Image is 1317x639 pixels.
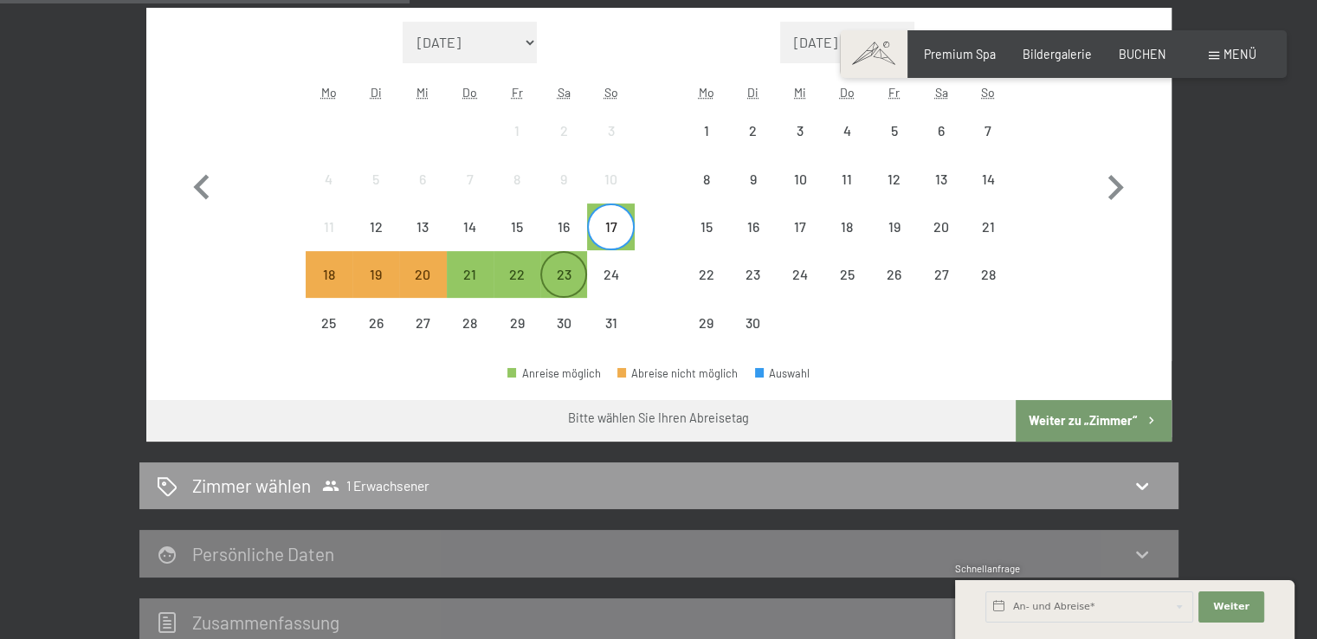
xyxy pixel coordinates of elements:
[920,268,963,311] div: 27
[918,107,965,154] div: Sat Sep 06 2025
[604,85,618,100] abbr: Sonntag
[322,477,429,494] span: 1 Erwachsener
[449,220,492,263] div: 14
[449,268,492,311] div: 21
[778,220,822,263] div: 17
[965,156,1011,203] div: Sun Sep 14 2025
[965,107,1011,154] div: Abreise nicht möglich
[920,124,963,167] div: 6
[540,251,587,298] div: Sat Aug 23 2025
[823,156,870,203] div: Abreise nicht möglich
[870,251,917,298] div: Fri Sep 26 2025
[778,172,822,216] div: 10
[306,251,352,298] div: Abreise nicht möglich, da die Mindestaufenthaltsdauer nicht erfüllt wird
[870,203,917,250] div: Abreise nicht möglich
[352,299,399,345] div: Tue Aug 26 2025
[825,124,868,167] div: 4
[399,156,446,203] div: Abreise nicht möglich
[447,203,494,250] div: Abreise nicht möglich
[1213,600,1249,614] span: Weiter
[966,268,1010,311] div: 28
[540,107,587,154] div: Sat Aug 02 2025
[870,251,917,298] div: Abreise nicht möglich
[684,220,727,263] div: 15
[965,251,1011,298] div: Sun Sep 28 2025
[306,203,352,250] div: Mon Aug 11 2025
[511,85,522,100] abbr: Freitag
[540,299,587,345] div: Sat Aug 30 2025
[306,251,352,298] div: Mon Aug 18 2025
[981,85,995,100] abbr: Sonntag
[306,203,352,250] div: Abreise nicht möglich
[589,124,632,167] div: 3
[682,299,729,345] div: Abreise nicht möglich
[684,172,727,216] div: 8
[825,172,868,216] div: 11
[870,156,917,203] div: Abreise nicht möglich
[399,299,446,345] div: Abreise nicht möglich
[794,85,806,100] abbr: Mittwoch
[587,156,634,203] div: Sun Aug 10 2025
[352,251,399,298] div: Abreise nicht möglich, da die Mindestaufenthaltsdauer nicht erfüllt wird
[888,85,900,100] abbr: Freitag
[872,124,915,167] div: 5
[494,107,540,154] div: Abreise nicht möglich
[965,203,1011,250] div: Abreise nicht möglich
[495,124,539,167] div: 1
[447,251,494,298] div: Thu Aug 21 2025
[449,172,492,216] div: 7
[447,156,494,203] div: Thu Aug 07 2025
[540,156,587,203] div: Abreise nicht möglich
[568,410,749,427] div: Bitte wählen Sie Ihren Abreisetag
[965,156,1011,203] div: Abreise nicht möglich
[872,220,915,263] div: 19
[965,203,1011,250] div: Sun Sep 21 2025
[918,156,965,203] div: Sat Sep 13 2025
[542,220,585,263] div: 16
[682,251,729,298] div: Mon Sep 22 2025
[354,220,397,263] div: 12
[730,251,777,298] div: Tue Sep 23 2025
[966,220,1010,263] div: 21
[918,203,965,250] div: Abreise nicht möglich
[823,203,870,250] div: Abreise nicht möglich
[306,299,352,345] div: Mon Aug 25 2025
[306,299,352,345] div: Abreise nicht möglich
[872,268,915,311] div: 26
[825,268,868,311] div: 25
[540,107,587,154] div: Abreise nicht möglich
[920,220,963,263] div: 20
[732,172,775,216] div: 9
[494,299,540,345] div: Abreise nicht möglich
[918,107,965,154] div: Abreise nicht möglich
[823,251,870,298] div: Thu Sep 25 2025
[587,251,634,298] div: Abreise nicht möglich
[682,107,729,154] div: Mon Sep 01 2025
[401,172,444,216] div: 6
[401,316,444,359] div: 27
[920,172,963,216] div: 13
[494,251,540,298] div: Fri Aug 22 2025
[589,316,632,359] div: 31
[540,203,587,250] div: Abreise nicht möglich
[354,316,397,359] div: 26
[587,107,634,154] div: Abreise nicht möglich
[587,299,634,345] div: Sun Aug 31 2025
[399,251,446,298] div: Wed Aug 20 2025
[823,107,870,154] div: Abreise nicht möglich
[684,268,727,311] div: 22
[698,85,713,100] abbr: Montag
[684,124,727,167] div: 1
[447,203,494,250] div: Thu Aug 14 2025
[494,203,540,250] div: Fri Aug 15 2025
[542,124,585,167] div: 2
[682,107,729,154] div: Abreise nicht möglich
[399,203,446,250] div: Abreise nicht möglich
[682,156,729,203] div: Mon Sep 08 2025
[730,156,777,203] div: Abreise nicht möglich
[507,368,601,379] div: Anreise möglich
[352,156,399,203] div: Tue Aug 05 2025
[823,156,870,203] div: Thu Sep 11 2025
[777,251,823,298] div: Abreise nicht möglich
[682,203,729,250] div: Abreise nicht möglich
